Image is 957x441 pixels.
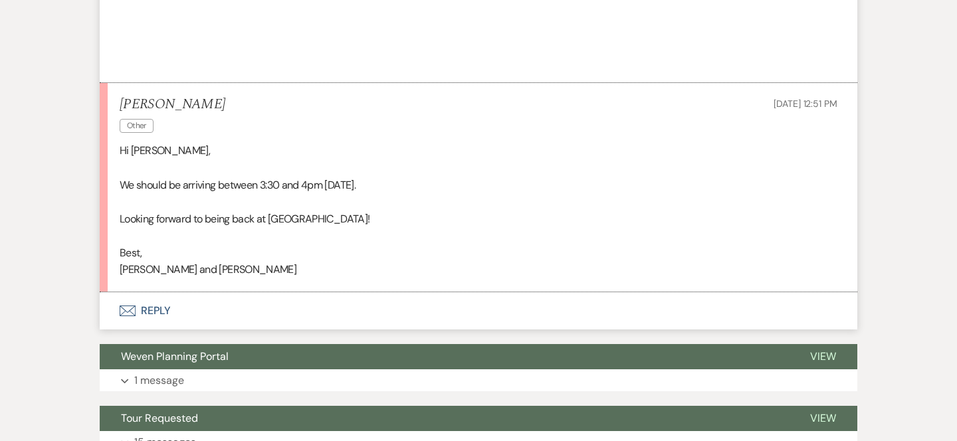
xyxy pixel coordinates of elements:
[134,372,184,389] p: 1 message
[774,98,837,110] span: [DATE] 12:51 PM
[120,261,837,278] p: [PERSON_NAME] and [PERSON_NAME]
[100,344,789,369] button: Weven Planning Portal
[120,119,154,133] span: Other
[120,142,837,159] p: Hi [PERSON_NAME],
[100,292,857,329] button: Reply
[120,211,837,228] p: Looking forward to being back at [GEOGRAPHIC_DATA]!
[121,349,229,363] span: Weven Planning Portal
[100,369,857,392] button: 1 message
[810,349,836,363] span: View
[120,177,837,194] p: We should be arriving between 3:30 and 4pm [DATE].
[100,406,789,431] button: Tour Requested
[121,411,198,425] span: Tour Requested
[810,411,836,425] span: View
[120,96,225,113] h5: [PERSON_NAME]
[120,244,837,262] p: Best,
[789,406,857,431] button: View
[789,344,857,369] button: View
